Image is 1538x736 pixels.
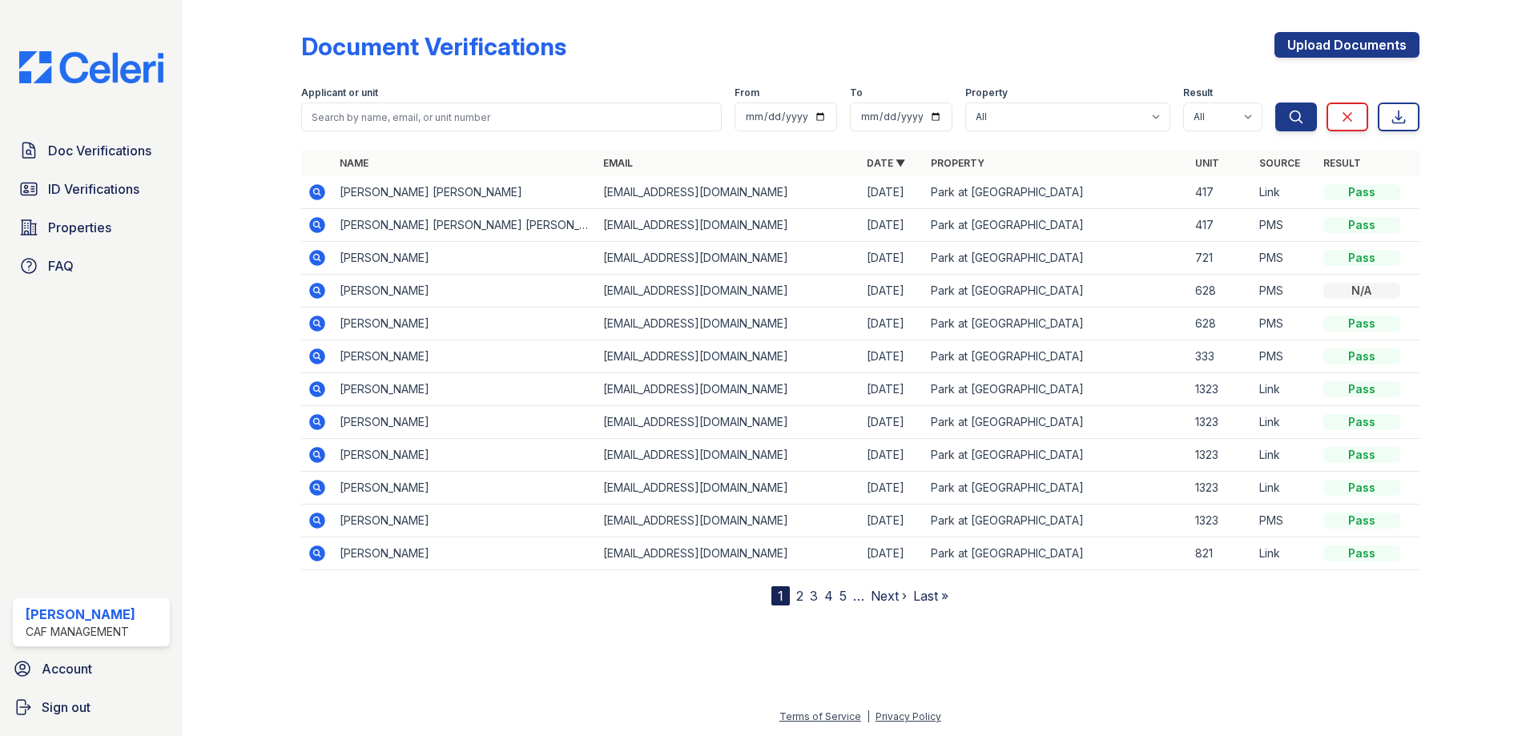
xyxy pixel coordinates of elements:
[340,157,368,169] a: Name
[1323,513,1400,529] div: Pass
[6,51,176,83] img: CE_Logo_Blue-a8612792a0a2168367f1c8372b55b34899dd931a85d93a1a3d3e32e68fde9ad4.png
[1195,157,1219,169] a: Unit
[333,406,597,439] td: [PERSON_NAME]
[771,586,790,605] div: 1
[1253,176,1317,209] td: Link
[6,691,176,723] a: Sign out
[597,242,860,275] td: [EMAIL_ADDRESS][DOMAIN_NAME]
[48,218,111,237] span: Properties
[42,659,92,678] span: Account
[301,86,378,99] label: Applicant or unit
[1189,209,1253,242] td: 417
[867,157,905,169] a: Date ▼
[597,373,860,406] td: [EMAIL_ADDRESS][DOMAIN_NAME]
[860,242,924,275] td: [DATE]
[924,209,1188,242] td: Park at [GEOGRAPHIC_DATA]
[860,472,924,505] td: [DATE]
[860,209,924,242] td: [DATE]
[48,256,74,275] span: FAQ
[13,173,170,205] a: ID Verifications
[850,86,863,99] label: To
[597,406,860,439] td: [EMAIL_ADDRESS][DOMAIN_NAME]
[1323,381,1400,397] div: Pass
[824,588,833,604] a: 4
[1323,480,1400,496] div: Pass
[1189,176,1253,209] td: 417
[301,103,722,131] input: Search by name, email, or unit number
[597,472,860,505] td: [EMAIL_ADDRESS][DOMAIN_NAME]
[860,505,924,537] td: [DATE]
[924,308,1188,340] td: Park at [GEOGRAPHIC_DATA]
[1253,406,1317,439] td: Link
[1323,447,1400,463] div: Pass
[860,373,924,406] td: [DATE]
[1253,308,1317,340] td: PMS
[333,308,597,340] td: [PERSON_NAME]
[871,588,907,604] a: Next ›
[333,209,597,242] td: [PERSON_NAME] [PERSON_NAME] [PERSON_NAME]
[735,86,759,99] label: From
[6,653,176,685] a: Account
[333,340,597,373] td: [PERSON_NAME]
[1253,242,1317,275] td: PMS
[13,135,170,167] a: Doc Verifications
[924,275,1188,308] td: Park at [GEOGRAPHIC_DATA]
[26,605,135,624] div: [PERSON_NAME]
[1253,340,1317,373] td: PMS
[597,340,860,373] td: [EMAIL_ADDRESS][DOMAIN_NAME]
[860,439,924,472] td: [DATE]
[1189,439,1253,472] td: 1323
[597,505,860,537] td: [EMAIL_ADDRESS][DOMAIN_NAME]
[333,472,597,505] td: [PERSON_NAME]
[876,710,941,722] a: Privacy Policy
[333,242,597,275] td: [PERSON_NAME]
[924,505,1188,537] td: Park at [GEOGRAPHIC_DATA]
[1323,414,1400,430] div: Pass
[1189,505,1253,537] td: 1323
[333,505,597,537] td: [PERSON_NAME]
[1253,275,1317,308] td: PMS
[796,588,803,604] a: 2
[860,537,924,570] td: [DATE]
[924,373,1188,406] td: Park at [GEOGRAPHIC_DATA]
[839,588,847,604] a: 5
[924,242,1188,275] td: Park at [GEOGRAPHIC_DATA]
[301,32,566,61] div: Document Verifications
[1189,373,1253,406] td: 1323
[924,439,1188,472] td: Park at [GEOGRAPHIC_DATA]
[13,211,170,243] a: Properties
[1189,472,1253,505] td: 1323
[913,588,948,604] a: Last »
[1253,373,1317,406] td: Link
[1323,545,1400,561] div: Pass
[853,586,864,605] span: …
[597,176,860,209] td: [EMAIL_ADDRESS][DOMAIN_NAME]
[1323,217,1400,233] div: Pass
[1253,505,1317,537] td: PMS
[924,537,1188,570] td: Park at [GEOGRAPHIC_DATA]
[867,710,870,722] div: |
[1253,209,1317,242] td: PMS
[333,439,597,472] td: [PERSON_NAME]
[931,157,984,169] a: Property
[597,439,860,472] td: [EMAIL_ADDRESS][DOMAIN_NAME]
[48,141,151,160] span: Doc Verifications
[924,406,1188,439] td: Park at [GEOGRAPHIC_DATA]
[860,406,924,439] td: [DATE]
[965,86,1008,99] label: Property
[597,308,860,340] td: [EMAIL_ADDRESS][DOMAIN_NAME]
[924,472,1188,505] td: Park at [GEOGRAPHIC_DATA]
[603,157,633,169] a: Email
[333,537,597,570] td: [PERSON_NAME]
[1189,340,1253,373] td: 333
[860,308,924,340] td: [DATE]
[1253,537,1317,570] td: Link
[597,537,860,570] td: [EMAIL_ADDRESS][DOMAIN_NAME]
[1189,308,1253,340] td: 628
[860,275,924,308] td: [DATE]
[42,698,91,717] span: Sign out
[26,624,135,640] div: CAF Management
[779,710,861,722] a: Terms of Service
[333,275,597,308] td: [PERSON_NAME]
